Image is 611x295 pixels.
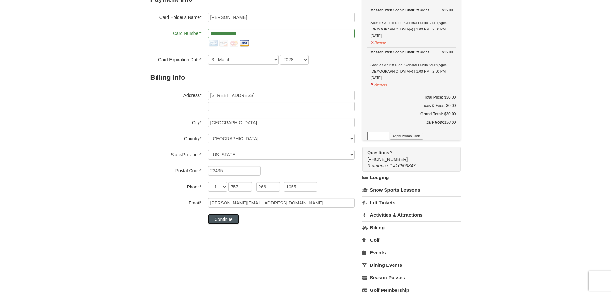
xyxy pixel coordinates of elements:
strong: Questions? [367,150,392,155]
span: Reference # [367,163,392,168]
div: Massanutten Scenic Chairlift Rides [370,7,453,13]
label: Postal Code* [150,166,202,174]
a: Activities & Attractions [362,209,461,221]
label: Country* [150,134,202,142]
img: amex.png [208,38,218,48]
img: visa.png [239,38,249,48]
h6: Total Price: $30.00 [367,94,456,100]
input: Email [208,198,355,208]
div: Massanutten Scenic Chairlift Rides [370,49,453,55]
a: Snow Sports Lessons [362,184,461,196]
button: Apply Promo Code [390,133,423,140]
a: Events [362,247,461,258]
strong: Due Now: [426,120,444,125]
label: Card Number* [150,29,202,37]
h2: Billing Info [150,71,355,84]
label: State/Province* [150,150,202,158]
a: Biking [362,221,461,233]
label: Phone* [150,182,202,190]
input: xxxx [284,182,317,192]
input: Postal Code [208,166,261,176]
div: Taxes & Fees: $0.00 [367,102,456,109]
label: Email* [150,198,202,206]
span: 416503847 [393,163,416,168]
a: Lodging [362,172,461,183]
div: Scenic Chairlift Ride- General Public Adult (Ages [DEMOGRAPHIC_DATA]+) | 1:00 PM - 2:30 PM [DATE] [370,49,453,81]
input: Billing Info [208,91,355,100]
label: Address* [150,91,202,99]
input: City [208,118,355,127]
span: [PHONE_NUMBER] [367,150,449,162]
input: Card Holder Name [208,13,355,22]
button: Remove [370,80,388,88]
h5: Grand Total: $30.00 [367,111,456,117]
span: - [281,184,283,189]
a: Golf [362,234,461,246]
img: mastercard.png [229,38,239,48]
strong: $15.00 [442,49,453,55]
label: City* [150,118,202,126]
img: discover.png [218,38,229,48]
strong: $15.00 [442,7,453,13]
button: Continue [208,214,239,224]
div: $30.00 [367,119,456,132]
input: xxx [256,182,280,192]
div: Scenic Chairlift Ride- General Public Adult (Ages [DEMOGRAPHIC_DATA]+) | 1:00 PM - 2:30 PM [DATE] [370,7,453,39]
label: Card Expiration Date* [150,55,202,63]
label: Card Holder's Name* [150,13,202,21]
a: Dining Events [362,259,461,271]
a: Season Passes [362,272,461,283]
button: Remove [370,38,388,46]
input: xxx [228,182,252,192]
span: - [253,184,255,189]
a: Lift Tickets [362,196,461,208]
